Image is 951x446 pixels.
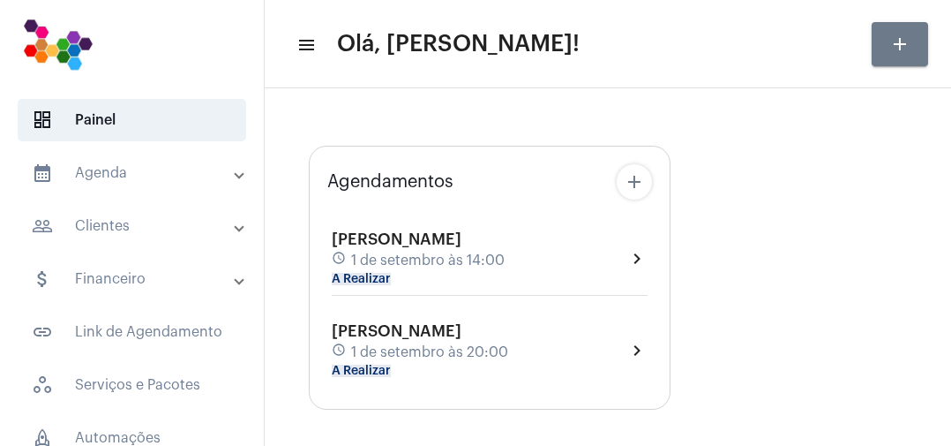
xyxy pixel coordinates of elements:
mat-expansion-panel-header: sidenav iconClientes [11,205,264,247]
mat-icon: chevron_right [626,340,648,361]
mat-expansion-panel-header: sidenav iconFinanceiro [11,258,264,300]
span: Painel [18,99,246,141]
mat-icon: sidenav icon [32,163,53,184]
mat-icon: sidenav icon [296,34,314,56]
span: 1 de setembro às 20:00 [351,344,508,360]
mat-expansion-panel-header: sidenav iconAgenda [11,152,264,194]
span: sidenav icon [32,110,53,131]
mat-icon: add [889,34,910,55]
span: Link de Agendamento [18,311,246,353]
mat-icon: schedule [332,343,348,362]
mat-panel-title: Agenda [32,163,236,184]
mat-icon: sidenav icon [32,215,53,237]
span: Agendamentos [327,172,453,192]
img: 7bf4c2a9-cb5a-6366-d80e-59e5d4b2024a.png [14,9,101,79]
mat-icon: add [624,171,645,193]
mat-icon: schedule [332,251,348,270]
span: Serviços e Pacotes [18,364,246,406]
mat-panel-title: Financeiro [32,268,236,290]
mat-icon: chevron_right [626,248,648,269]
mat-icon: sidenav icon [32,268,53,290]
mat-icon: sidenav icon [32,321,53,343]
mat-chip: A Realizar [332,273,391,285]
span: 1 de setembro às 14:00 [351,253,505,268]
span: sidenav icon [32,374,53,396]
span: Olá, [PERSON_NAME]! [337,30,580,58]
span: [PERSON_NAME] [332,323,461,339]
mat-panel-title: Clientes [32,215,236,237]
span: [PERSON_NAME] [332,231,461,247]
mat-chip: A Realizar [332,365,391,377]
